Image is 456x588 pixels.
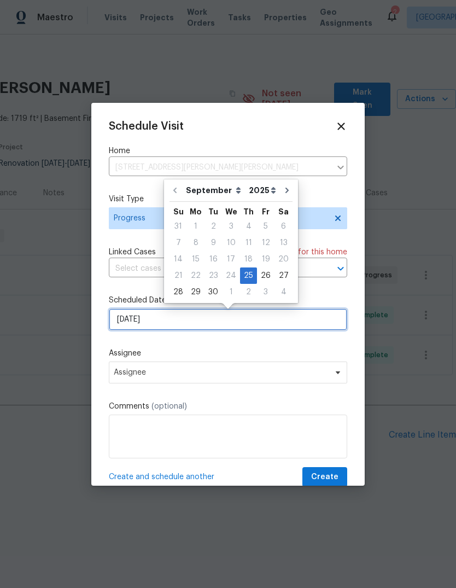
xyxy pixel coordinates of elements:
div: Sat Sep 27 2025 [274,267,293,284]
div: Mon Sep 08 2025 [187,235,204,251]
span: Create [311,470,338,484]
div: Thu Sep 18 2025 [240,251,257,267]
div: 7 [169,235,187,251]
div: 17 [222,252,240,267]
div: 8 [187,235,204,251]
div: 13 [274,235,293,251]
span: (optional) [151,403,187,410]
div: 27 [274,268,293,283]
button: Go to previous month [167,179,183,201]
div: 3 [222,219,240,234]
div: Mon Sep 22 2025 [187,267,204,284]
div: Tue Sep 09 2025 [204,235,222,251]
div: 18 [240,252,257,267]
div: 4 [240,219,257,234]
label: Visit Type [109,194,347,205]
div: Thu Sep 04 2025 [240,218,257,235]
abbr: Sunday [173,208,184,216]
div: Sun Sep 14 2025 [169,251,187,267]
div: 9 [204,235,222,251]
div: 26 [257,268,274,283]
div: 29 [187,284,204,300]
div: 24 [222,268,240,283]
div: Sun Sep 07 2025 [169,235,187,251]
label: Assignee [109,348,347,359]
span: Progress [114,213,326,224]
div: 3 [257,284,274,300]
div: Fri Sep 19 2025 [257,251,274,267]
label: Home [109,145,347,156]
div: Mon Sep 29 2025 [187,284,204,300]
div: Sun Aug 31 2025 [169,218,187,235]
div: Mon Sep 01 2025 [187,218,204,235]
span: Create and schedule another [109,471,214,482]
div: 2 [204,219,222,234]
button: Create [302,467,347,487]
div: Sat Sep 06 2025 [274,218,293,235]
div: Tue Sep 16 2025 [204,251,222,267]
select: Year [246,182,279,199]
div: 15 [187,252,204,267]
div: Fri Sep 05 2025 [257,218,274,235]
div: 1 [222,284,240,300]
div: 14 [169,252,187,267]
div: Wed Sep 17 2025 [222,251,240,267]
div: 21 [169,268,187,283]
div: 25 [240,268,257,283]
div: Tue Sep 02 2025 [204,218,222,235]
div: 20 [274,252,293,267]
div: 28 [169,284,187,300]
div: Sat Sep 20 2025 [274,251,293,267]
div: Mon Sep 15 2025 [187,251,204,267]
div: Wed Sep 24 2025 [222,267,240,284]
div: 11 [240,235,257,251]
select: Month [183,182,246,199]
div: Fri Sep 26 2025 [257,267,274,284]
div: 19 [257,252,274,267]
span: Linked Cases [109,247,156,258]
div: Tue Sep 30 2025 [204,284,222,300]
div: 4 [274,284,293,300]
input: Enter in an address [109,159,331,176]
div: Wed Sep 03 2025 [222,218,240,235]
abbr: Friday [262,208,270,216]
div: 23 [204,268,222,283]
span: Close [335,120,347,132]
div: 2 [240,284,257,300]
input: Select cases [109,260,317,277]
div: 10 [222,235,240,251]
label: Comments [109,401,347,412]
div: Wed Oct 01 2025 [222,284,240,300]
div: 5 [257,219,274,234]
div: Thu Sep 11 2025 [240,235,257,251]
div: Sat Sep 13 2025 [274,235,293,251]
div: 22 [187,268,204,283]
div: 1 [187,219,204,234]
div: Thu Sep 25 2025 [240,267,257,284]
abbr: Tuesday [208,208,218,216]
div: Tue Sep 23 2025 [204,267,222,284]
input: M/D/YYYY [109,308,347,330]
abbr: Saturday [278,208,289,216]
abbr: Wednesday [225,208,237,216]
div: Sat Oct 04 2025 [274,284,293,300]
span: Schedule Visit [109,121,184,132]
div: Fri Oct 03 2025 [257,284,274,300]
div: Sun Sep 28 2025 [169,284,187,300]
div: 30 [204,284,222,300]
abbr: Monday [190,208,202,216]
span: Assignee [114,368,328,377]
div: Thu Oct 02 2025 [240,284,257,300]
div: 12 [257,235,274,251]
div: 16 [204,252,222,267]
div: Fri Sep 12 2025 [257,235,274,251]
button: Open [333,261,348,276]
div: 6 [274,219,293,234]
div: 31 [169,219,187,234]
button: Go to next month [279,179,295,201]
label: Scheduled Date [109,295,347,306]
div: Wed Sep 10 2025 [222,235,240,251]
abbr: Thursday [243,208,254,216]
div: Sun Sep 21 2025 [169,267,187,284]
